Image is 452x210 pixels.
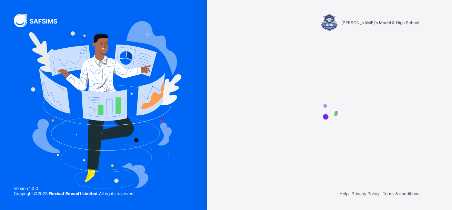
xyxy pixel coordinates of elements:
strong: Flexisaf Edusoft Limited. [49,191,99,196]
img: SAFSIMS Logo [14,14,66,27]
span: Version 1.0.0 [14,186,134,191]
span: Privacy Policy [352,191,380,196]
span: Help [340,191,349,196]
span: [PERSON_NAME]'s Model & High School [341,20,419,25]
span: Copyright © 2025 All rights reserved. [14,191,134,196]
span: Terms & conditions [383,191,419,196]
img: Hero Image [26,21,181,189]
img: Alvina's Model & High School [321,14,338,31]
